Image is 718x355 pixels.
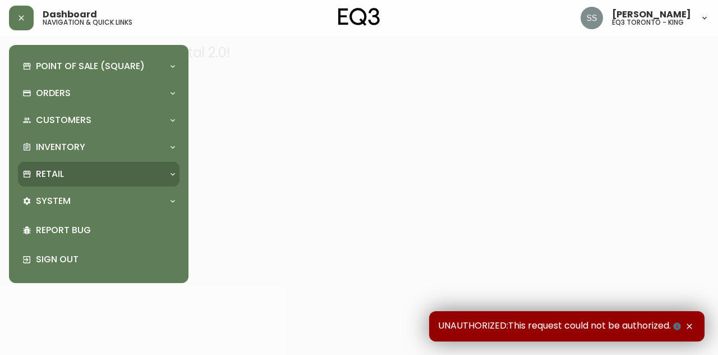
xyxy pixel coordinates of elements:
div: Retail [18,162,179,186]
img: logo [338,8,380,26]
h5: navigation & quick links [43,19,132,26]
p: Orders [36,87,71,99]
div: Report Bug [18,216,179,245]
p: Report Bug [36,224,175,236]
div: Inventory [18,135,179,160]
h5: eq3 toronto - king [612,19,684,26]
span: [PERSON_NAME] [612,10,691,19]
p: Point of Sale (Square) [36,60,145,72]
p: Retail [36,168,64,180]
img: f1b6f2cda6f3b51f95337c5892ce6799 [581,7,603,29]
div: Customers [18,108,179,133]
div: System [18,189,179,213]
p: System [36,195,71,207]
div: Point of Sale (Square) [18,54,179,79]
p: Customers [36,114,91,126]
p: Sign Out [36,253,175,266]
span: UNAUTHORIZED:This request could not be authorized. [438,320,683,333]
div: Orders [18,81,179,106]
p: Inventory [36,141,85,153]
div: Sign Out [18,245,179,274]
span: Dashboard [43,10,97,19]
